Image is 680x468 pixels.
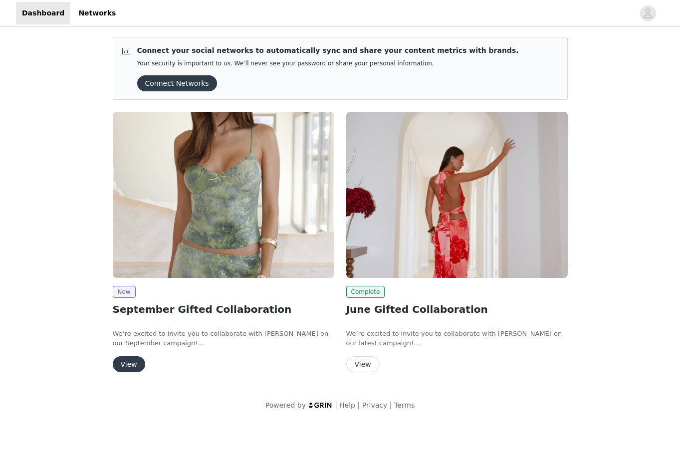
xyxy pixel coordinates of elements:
span: | [357,401,360,409]
p: Connect your social networks to automatically sync and share your content metrics with brands. [137,45,519,56]
span: | [335,401,337,409]
h2: June Gifted Collaboration [346,302,568,317]
a: Help [339,401,355,409]
span: Complete [346,286,385,298]
a: Terms [394,401,415,409]
img: Peppermayo USA [346,112,568,278]
a: View [346,361,380,368]
p: Your security is important to us. We’ll never see your password or share your personal information. [137,60,519,67]
span: Powered by [265,401,306,409]
p: We’re excited to invite you to collaborate with [PERSON_NAME] on our September campaign! [113,329,334,348]
img: logo [308,402,333,408]
div: avatar [643,5,653,21]
a: Networks [72,2,122,24]
button: View [113,356,145,372]
button: Connect Networks [137,75,217,91]
img: Peppermayo USA [113,112,334,278]
p: We’re excited to invite you to collaborate with [PERSON_NAME] on our latest campaign! [346,329,568,348]
a: Dashboard [16,2,70,24]
button: View [346,356,380,372]
h2: September Gifted Collaboration [113,302,334,317]
a: Privacy [362,401,388,409]
a: View [113,361,145,368]
span: | [390,401,392,409]
span: New [113,286,136,298]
